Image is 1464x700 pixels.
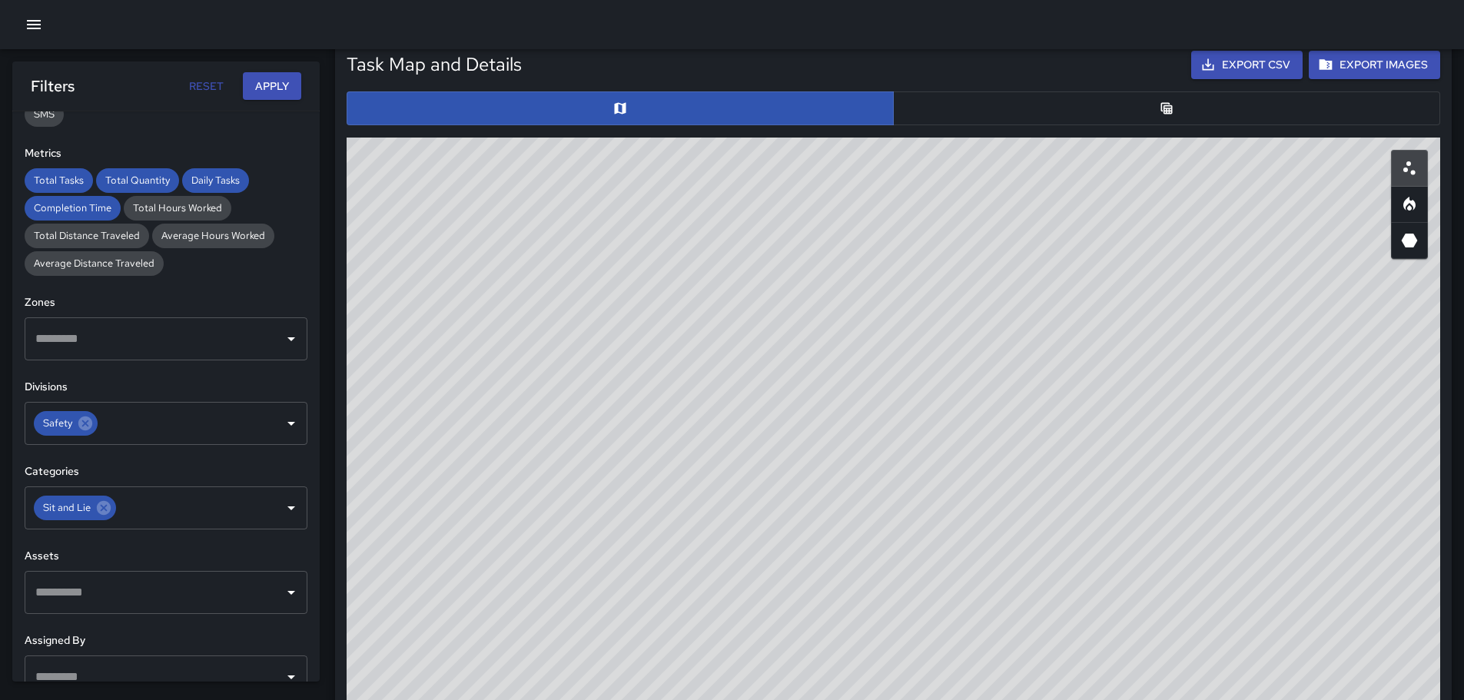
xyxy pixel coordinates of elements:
[152,229,274,242] span: Average Hours Worked
[25,224,149,248] div: Total Distance Traveled
[893,91,1440,125] button: Table
[96,168,179,193] div: Total Quantity
[281,497,302,519] button: Open
[243,72,301,101] button: Apply
[181,72,231,101] button: Reset
[25,294,307,311] h6: Zones
[31,74,75,98] h6: Filters
[281,582,302,603] button: Open
[1400,231,1419,250] svg: 3D Heatmap
[1400,159,1419,177] svg: Scatterplot
[34,499,100,516] span: Sit and Lie
[347,91,894,125] button: Map
[281,328,302,350] button: Open
[152,224,274,248] div: Average Hours Worked
[25,548,307,565] h6: Assets
[124,201,231,214] span: Total Hours Worked
[1391,222,1428,259] button: 3D Heatmap
[25,196,121,221] div: Completion Time
[182,168,249,193] div: Daily Tasks
[1191,51,1303,79] button: Export CSV
[25,201,121,214] span: Completion Time
[1159,101,1174,116] svg: Table
[281,413,302,434] button: Open
[347,52,522,77] h5: Task Map and Details
[34,496,116,520] div: Sit and Lie
[25,257,164,270] span: Average Distance Traveled
[612,101,628,116] svg: Map
[96,174,179,187] span: Total Quantity
[124,196,231,221] div: Total Hours Worked
[1391,150,1428,187] button: Scatterplot
[1400,195,1419,214] svg: Heatmap
[25,251,164,276] div: Average Distance Traveled
[34,414,81,432] span: Safety
[25,102,64,127] div: SMS
[25,145,307,162] h6: Metrics
[25,379,307,396] h6: Divisions
[281,666,302,688] button: Open
[25,108,64,121] span: SMS
[1391,186,1428,223] button: Heatmap
[182,174,249,187] span: Daily Tasks
[25,174,93,187] span: Total Tasks
[25,632,307,649] h6: Assigned By
[25,168,93,193] div: Total Tasks
[34,411,98,436] div: Safety
[1309,51,1440,79] button: Export Images
[25,463,307,480] h6: Categories
[25,229,149,242] span: Total Distance Traveled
